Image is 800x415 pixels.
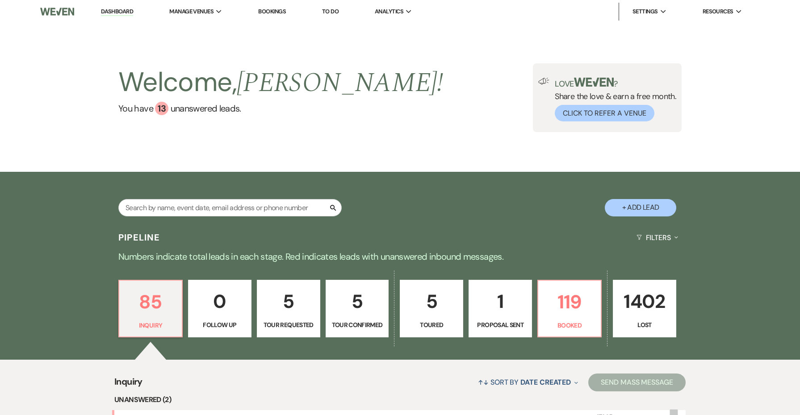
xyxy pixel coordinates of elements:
img: loud-speaker-illustration.svg [538,78,549,85]
span: Resources [703,7,733,16]
a: 119Booked [537,280,602,338]
a: Dashboard [101,8,133,16]
p: Love ? [555,78,676,88]
span: Inquiry [114,375,142,394]
p: 5 [406,286,457,316]
div: 13 [155,102,168,115]
button: Filters [633,226,682,249]
p: Booked [544,320,595,330]
span: Settings [632,7,658,16]
a: Bookings [258,8,286,15]
p: Toured [406,320,457,330]
input: Search by name, event date, email address or phone number [118,199,342,216]
h2: Welcome, [118,63,443,102]
button: Send Mass Message [588,373,686,391]
a: 1Proposal Sent [469,280,532,338]
p: 119 [544,287,595,317]
a: 5Tour Confirmed [326,280,389,338]
p: 5 [331,286,383,316]
a: 1402Lost [613,280,676,338]
h3: Pipeline [118,231,160,244]
p: Numbers indicate total leads in each stage. Red indicates leads with unanswered inbound messages. [79,249,722,264]
button: + Add Lead [605,199,676,216]
p: 1402 [619,286,670,316]
p: Follow Up [194,320,246,330]
a: 5Tour Requested [257,280,320,338]
div: Share the love & earn a free month. [549,78,676,121]
p: 0 [194,286,246,316]
li: Unanswered (2) [114,394,686,406]
img: weven-logo-green.svg [574,78,614,87]
span: ↑↓ [478,378,489,387]
span: [PERSON_NAME] ! [237,62,443,104]
p: Tour Confirmed [331,320,383,330]
img: Weven Logo [40,2,74,21]
span: Analytics [375,7,403,16]
p: 85 [125,287,176,317]
a: 0Follow Up [188,280,251,338]
p: 1 [474,286,526,316]
p: 5 [263,286,314,316]
p: Proposal Sent [474,320,526,330]
button: Sort By Date Created [474,370,582,394]
span: Date Created [520,378,571,387]
span: Manage Venues [169,7,214,16]
a: 5Toured [400,280,463,338]
button: Click to Refer a Venue [555,105,654,121]
p: Lost [619,320,670,330]
p: Tour Requested [263,320,314,330]
a: 85Inquiry [118,280,183,338]
a: To Do [322,8,339,15]
a: You have 13 unanswered leads. [118,102,443,115]
p: Inquiry [125,320,176,330]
